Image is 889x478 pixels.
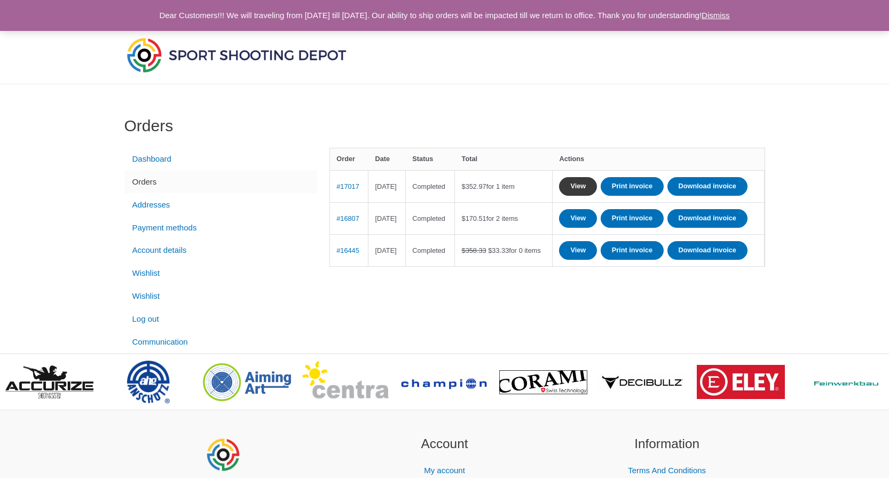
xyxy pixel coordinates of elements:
h2: Information [569,434,765,454]
h2: Account [347,434,542,454]
span: 170.51 [462,214,486,222]
time: [DATE] [375,214,397,222]
a: Print invoice order number 17017 [601,177,664,196]
a: View order 16445 [559,241,597,260]
a: Print invoice order number 16445 [601,241,664,260]
span: $ [488,246,492,254]
a: View order number 16445 [336,246,359,254]
a: View order number 16807 [336,214,359,222]
a: Wishlist [124,262,317,285]
a: Download invoice order number 16807 [667,209,748,228]
td: Completed [406,234,455,266]
a: Wishlist [124,285,317,308]
span: 33.33 [488,246,509,254]
a: Terms And Conditions [628,466,706,475]
a: Download invoice order number 17017 [667,177,748,196]
h1: Orders [124,116,765,136]
a: View order 16807 [559,209,597,228]
a: Dashboard [124,148,317,171]
a: View order number 17017 [336,182,359,190]
td: Completed [406,170,455,202]
a: Addresses [124,193,317,216]
time: [DATE] [375,246,397,254]
a: Orders [124,170,317,193]
span: 352.97 [462,182,486,190]
a: Dismiss [702,11,730,20]
time: [DATE] [375,182,397,190]
td: Completed [406,202,455,234]
td: for 2 items [455,202,553,234]
a: View order 17017 [559,177,597,196]
del: $358.33 [462,246,486,254]
span: $ [462,214,466,222]
a: Log out [124,307,317,330]
img: Sport Shooting Depot [124,35,349,75]
span: Order [336,155,355,163]
a: My account [424,466,465,475]
a: Download invoice order number 16445 [667,241,748,260]
span: $ [462,182,466,190]
td: for 1 item [455,170,553,202]
span: Actions [559,155,584,163]
span: Date [375,155,390,163]
td: for 0 items [455,234,553,266]
span: Status [412,155,433,163]
span: Total [462,155,478,163]
a: Account details [124,239,317,262]
a: Print invoice order number 16807 [601,209,664,228]
a: Payment methods [124,216,317,239]
nav: Account pages [124,148,317,354]
a: Communication [124,330,317,353]
img: brand logo [697,365,785,399]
